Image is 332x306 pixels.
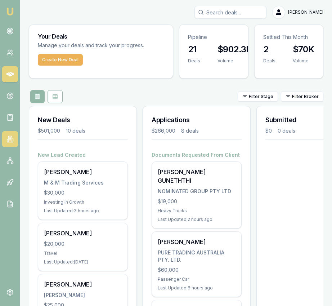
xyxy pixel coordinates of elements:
button: Create New Deal [38,54,83,66]
div: [PERSON_NAME] [44,168,122,176]
p: Manage your deals and track your progress. [38,41,164,50]
div: M & M Trading Services [44,179,122,186]
span: Filter Broker [292,94,319,99]
div: $19,000 [158,198,235,205]
div: $20,000 [44,240,122,248]
h3: Your Deals [38,34,164,39]
div: $266,000 [152,127,175,134]
div: Heavy Trucks [158,208,235,214]
input: Search deals [194,6,266,19]
h3: New Deals [38,115,128,125]
div: $30,000 [44,189,122,196]
h3: Applications [152,115,242,125]
p: Pipeline [188,34,239,41]
div: 0 deals [278,127,295,134]
button: Filter Broker [281,92,323,102]
div: Travel [44,250,122,256]
div: Volume [293,58,314,64]
div: NOMINATED GROUP PTY LTD [158,188,235,195]
div: Last Updated: [DATE] [44,259,122,265]
button: Filter Stage [238,92,278,102]
div: Deals [188,58,200,64]
div: [PERSON_NAME] [44,229,122,238]
h3: 2 [263,44,275,55]
div: [PERSON_NAME] [158,238,235,246]
div: $60,000 [158,266,235,274]
div: PURE TRADING AUSTRALIA PTY. LTD. [158,249,235,263]
div: Last Updated: 3 hours ago [44,208,122,214]
div: Deals [263,58,275,64]
h3: $70K [293,44,314,55]
div: [PERSON_NAME] [44,280,122,289]
div: Volume [217,58,252,64]
p: Settled This Month [263,34,315,41]
div: $501,000 [38,127,60,134]
h4: New Lead Created [38,151,128,159]
div: 10 deals [66,127,85,134]
div: [PERSON_NAME] [44,292,122,299]
div: Last Updated: 2 hours ago [158,217,235,222]
span: [PERSON_NAME] [288,9,323,15]
img: emu-icon-u.png [6,7,14,16]
h4: Documents Requested From Client [152,151,242,159]
h3: $902.3K [217,44,252,55]
div: Investing In Growth [44,199,122,205]
div: Passenger Car [158,276,235,282]
div: Last Updated: 6 hours ago [158,285,235,291]
div: [PERSON_NAME] GUNETHTHI [158,168,235,185]
div: $0 [265,127,272,134]
h3: 21 [188,44,200,55]
span: Filter Stage [249,94,273,99]
div: 8 deals [181,127,199,134]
